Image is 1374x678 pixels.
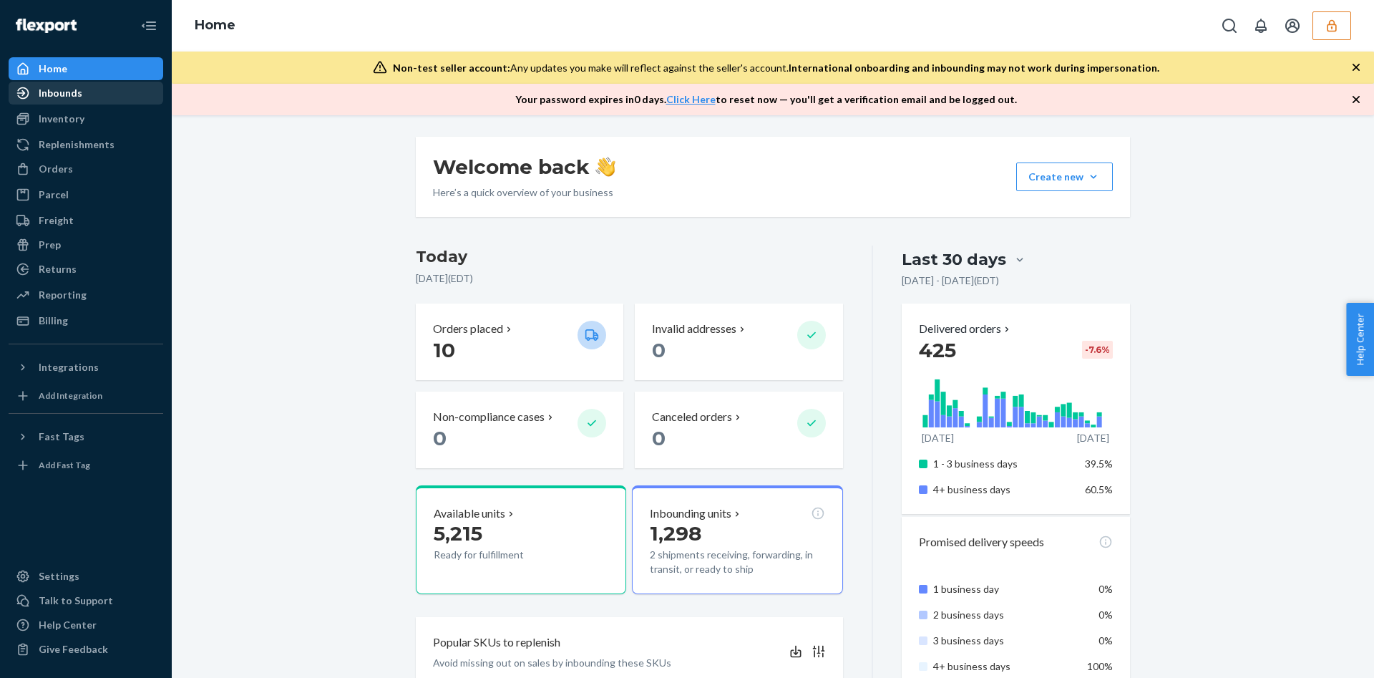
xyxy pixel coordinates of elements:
div: Billing [39,314,68,328]
p: [DATE] - [DATE] ( EDT ) [902,273,999,288]
span: Support [29,10,80,23]
a: Inventory [9,107,163,130]
div: Help Center [39,618,97,632]
a: Prep [9,233,163,256]
div: Integrations [39,360,99,374]
div: Freight [39,213,74,228]
button: Give Feedback [9,638,163,661]
div: Fast Tags [39,430,84,444]
div: Any updates you make will reflect against the seller's account. [393,61,1159,75]
button: Open Search Box [1215,11,1244,40]
button: Open account menu [1278,11,1307,40]
span: 425 [919,338,956,362]
p: Available units [434,505,505,522]
p: [DATE] [1077,431,1109,445]
p: 2 business days [933,608,1074,622]
ol: breadcrumbs [183,5,247,47]
p: [DATE] [922,431,954,445]
div: Orders [39,162,73,176]
span: 0% [1098,634,1113,646]
button: Integrations [9,356,163,379]
div: -7.6 % [1082,341,1113,359]
div: Give Feedback [39,642,108,657]
a: Reporting [9,284,163,306]
div: Last 30 days [902,248,1006,271]
span: International onboarding and inbounding may not work during impersonation. [789,62,1159,74]
h3: Today [416,246,843,268]
p: 1 business day [933,582,1074,596]
div: Prep [39,238,61,252]
p: [DATE] ( EDT ) [416,271,843,286]
span: 100% [1087,660,1113,672]
span: 0% [1098,583,1113,595]
span: 0 [433,426,447,450]
button: Inbounding units1,2982 shipments receiving, forwarding, in transit, or ready to ship [632,485,842,594]
button: Available units5,215Ready for fulfillment [416,485,626,594]
a: Home [195,17,235,33]
p: Non-compliance cases [433,409,545,425]
button: Non-compliance cases 0 [416,392,623,468]
p: Inbounding units [650,505,731,522]
div: Add Fast Tag [39,459,90,471]
div: Returns [39,262,77,276]
button: Canceled orders 0 [635,392,842,468]
span: 0 [652,426,666,450]
p: Invalid addresses [652,321,736,337]
a: Settings [9,565,163,588]
p: 4+ business days [933,659,1074,674]
a: Add Fast Tag [9,454,163,477]
div: Parcel [39,188,69,202]
span: 1,298 [650,521,701,546]
a: Help Center [9,614,163,636]
a: Freight [9,209,163,232]
div: Inventory [39,112,84,126]
div: Home [39,62,67,76]
p: Orders placed [433,321,503,337]
button: Close Navigation [135,11,163,40]
p: Your password expires in 0 days . to reset now — you'll get a verification email and be logged out. [515,92,1017,107]
div: Reporting [39,288,87,302]
img: Flexport logo [16,19,77,33]
div: Talk to Support [39,594,113,608]
div: Inbounds [39,86,82,100]
a: Returns [9,258,163,281]
span: 0% [1098,609,1113,621]
a: Billing [9,309,163,332]
a: Orders [9,158,163,180]
p: Here’s a quick overview of your business [433,185,615,200]
div: Replenishments [39,137,114,152]
p: 1 - 3 business days [933,457,1074,471]
a: Inbounds [9,82,163,105]
p: Popular SKUs to replenish [433,634,560,651]
a: Click Here [666,93,716,105]
button: Fast Tags [9,425,163,448]
p: 4+ business days [933,483,1074,497]
button: Orders placed 10 [416,304,623,380]
img: hand-wave emoji [595,157,615,177]
p: 2 shipments receiving, forwarding, in transit, or ready to ship [650,548,824,576]
span: 0 [652,338,666,362]
button: Help Center [1346,303,1374,376]
span: 10 [433,338,455,362]
button: Create new [1016,163,1113,191]
span: 39.5% [1085,457,1113,470]
span: 60.5% [1085,483,1113,495]
div: Add Integration [39,389,102,402]
p: 3 business days [933,634,1074,648]
p: Canceled orders [652,409,732,425]
p: Ready for fulfillment [434,548,566,562]
span: Non-test seller account: [393,62,510,74]
h1: Welcome back [433,154,615,180]
button: Open notifications [1247,11,1275,40]
a: Parcel [9,183,163,206]
a: Add Integration [9,384,163,407]
div: Settings [39,569,79,583]
button: Invalid addresses 0 [635,304,842,380]
button: Talk to Support [9,589,163,612]
a: Replenishments [9,133,163,156]
a: Home [9,57,163,80]
p: Avoid missing out on sales by inbounding these SKUs [433,656,671,670]
button: Delivered orders [919,321,1013,337]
